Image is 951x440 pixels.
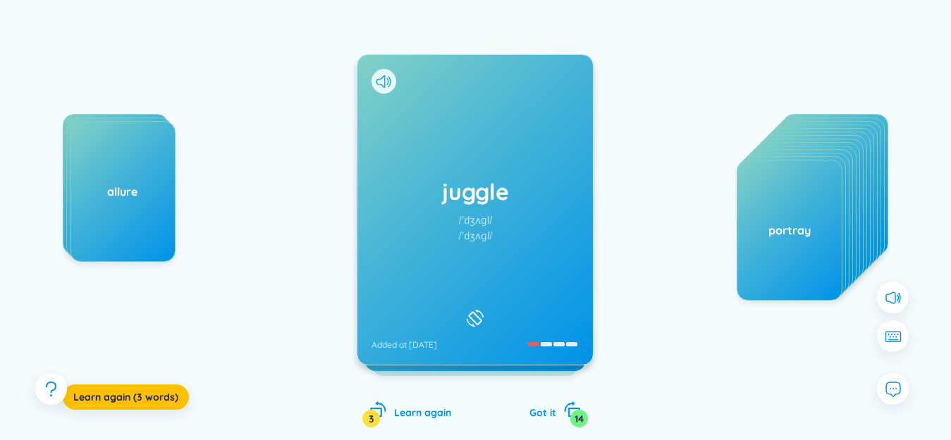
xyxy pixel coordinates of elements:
[67,180,171,196] div: [MEDICAL_DATA]
[73,390,178,404] span: Learn again (3 words)
[70,184,175,199] div: allure
[459,228,493,244] div: /ˈdʒʌɡl/
[394,406,451,419] span: Learn again
[362,410,380,427] div: 3
[563,401,581,418] span: rotate-right
[459,213,493,228] div: /ˈdʒʌɡl/
[372,176,579,207] h1: juggle
[570,410,588,427] div: 14
[63,384,189,410] button: Learn again (3 words)
[369,401,387,418] span: rotate-left
[737,222,842,238] div: portray
[63,177,168,192] div: stark
[42,380,60,398] span: question
[372,339,437,351] div: Added at [DATE]
[529,406,556,419] span: Got it
[35,373,67,405] button: question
